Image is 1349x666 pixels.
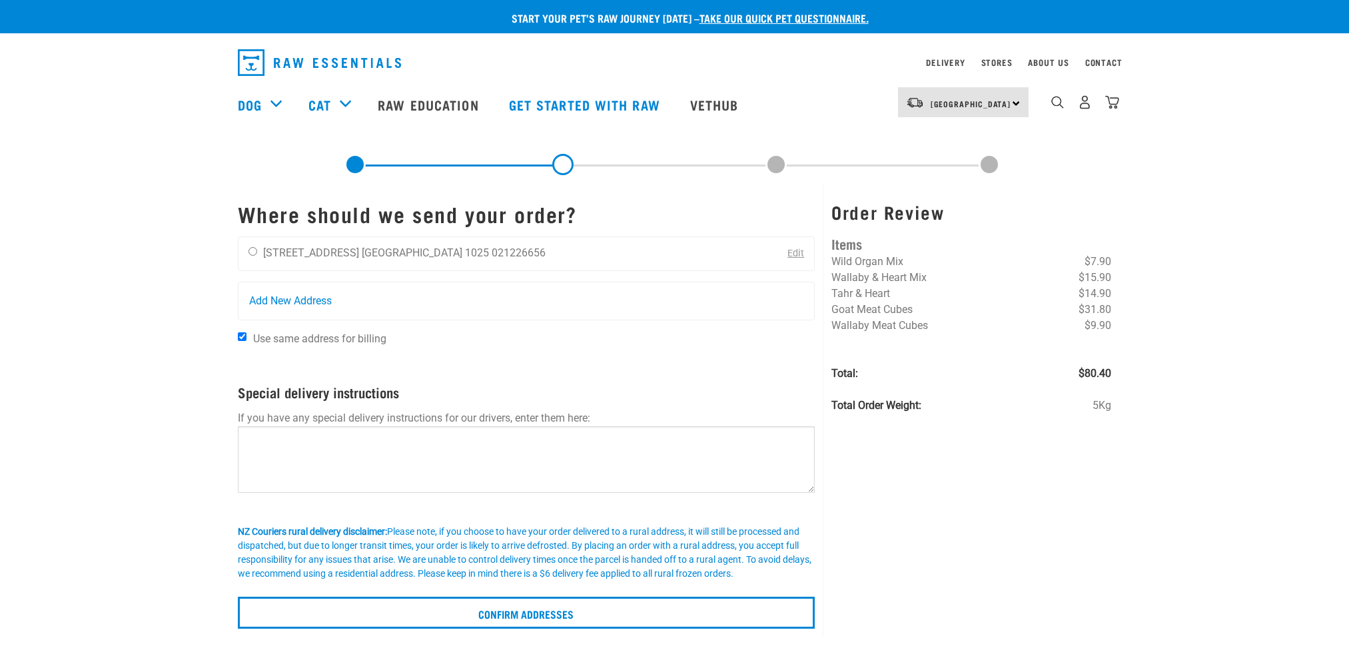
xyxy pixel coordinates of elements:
[831,319,928,332] span: Wallaby Meat Cubes
[1085,318,1111,334] span: $9.90
[1079,270,1111,286] span: $15.90
[1105,95,1119,109] img: home-icon@2x.png
[931,101,1011,106] span: [GEOGRAPHIC_DATA]
[492,246,546,259] li: 021226656
[238,410,815,426] p: If you have any special delivery instructions for our drivers, enter them here:
[238,282,815,320] a: Add New Address
[1028,60,1069,65] a: About Us
[906,97,924,109] img: van-moving.png
[1079,302,1111,318] span: $31.80
[1051,96,1064,109] img: home-icon-1@2x.png
[238,49,401,76] img: Raw Essentials Logo
[238,526,387,537] b: NZ Couriers rural delivery disclaimer:
[787,248,804,259] a: Edit
[981,60,1013,65] a: Stores
[1079,286,1111,302] span: $14.90
[831,202,1111,222] h3: Order Review
[1078,95,1092,109] img: user.png
[362,246,489,259] li: [GEOGRAPHIC_DATA] 1025
[831,303,913,316] span: Goat Meat Cubes
[253,332,386,345] span: Use same address for billing
[677,78,755,131] a: Vethub
[227,44,1123,81] nav: dropdown navigation
[1085,60,1123,65] a: Contact
[831,399,921,412] strong: Total Order Weight:
[263,246,359,259] li: [STREET_ADDRESS]
[831,367,858,380] strong: Total:
[308,95,331,115] a: Cat
[1093,398,1111,414] span: 5Kg
[831,233,1111,254] h4: Items
[831,287,890,300] span: Tahr & Heart
[238,202,815,226] h1: Where should we send your order?
[831,271,927,284] span: Wallaby & Heart Mix
[238,597,815,629] input: Confirm addresses
[238,332,246,341] input: Use same address for billing
[1085,254,1111,270] span: $7.90
[249,293,332,309] span: Add New Address
[926,60,965,65] a: Delivery
[496,78,677,131] a: Get started with Raw
[1079,366,1111,382] span: $80.40
[699,15,869,21] a: take our quick pet questionnaire.
[238,525,815,581] div: Please note, if you choose to have your order delivered to a rural address, it will still be proc...
[238,95,262,115] a: Dog
[238,384,815,400] h4: Special delivery instructions
[364,78,495,131] a: Raw Education
[831,255,903,268] span: Wild Organ Mix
